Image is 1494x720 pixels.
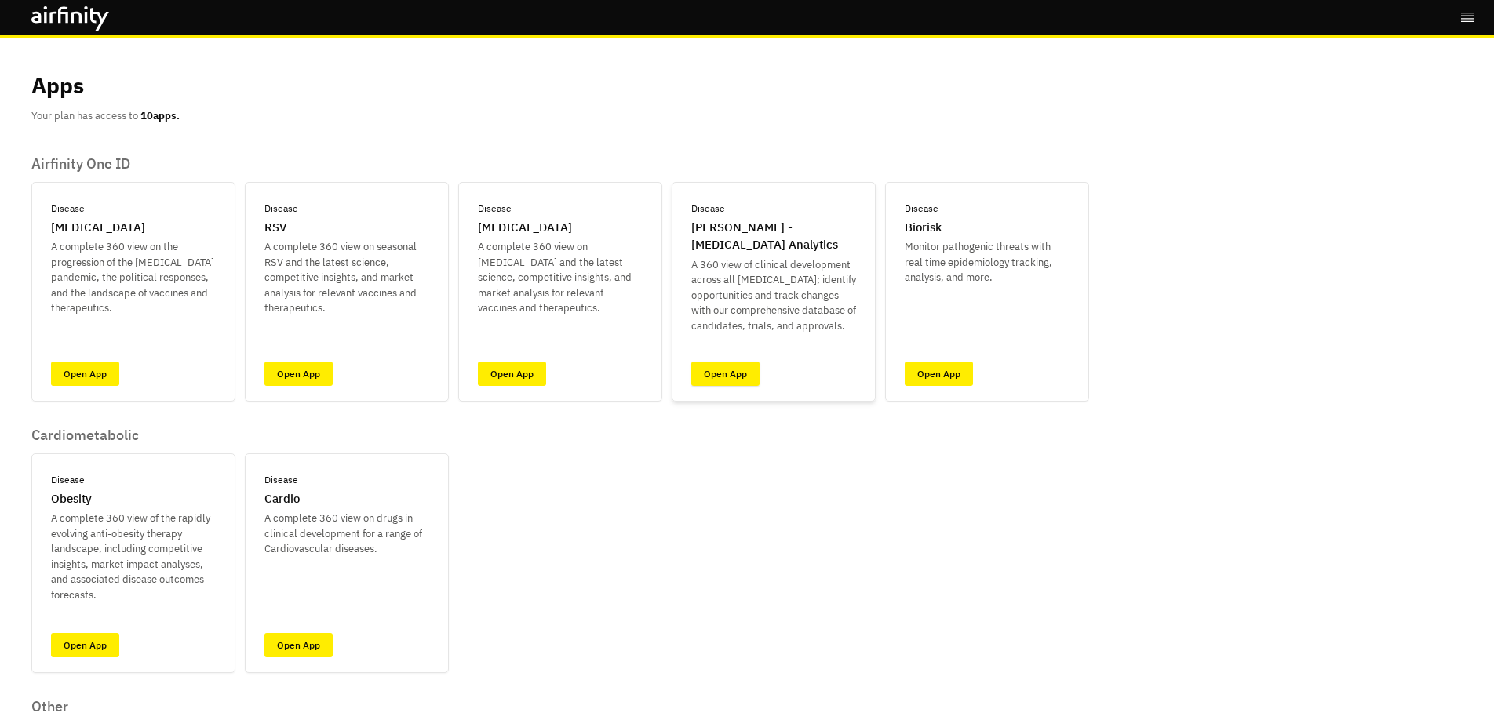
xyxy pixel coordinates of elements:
a: Open App [51,362,119,386]
p: Apps [31,69,84,102]
p: Disease [264,202,298,216]
a: Open App [478,362,546,386]
p: Your plan has access to [31,108,180,124]
p: A complete 360 view of the rapidly evolving anti-obesity therapy landscape, including competitive... [51,511,216,602]
p: Biorisk [905,219,942,237]
p: A complete 360 view on the progression of the [MEDICAL_DATA] pandemic, the political responses, a... [51,239,216,316]
p: Disease [264,473,298,487]
a: Open App [51,633,119,657]
p: Disease [51,202,85,216]
p: Cardiometabolic [31,427,449,444]
p: [MEDICAL_DATA] [51,219,145,237]
p: [MEDICAL_DATA] [478,219,572,237]
p: Airfinity One ID [31,155,1089,173]
p: Other [31,698,662,715]
a: Open App [264,362,333,386]
p: Obesity [51,490,92,508]
p: A complete 360 view on seasonal RSV and the latest science, competitive insights, and market anal... [264,239,429,316]
b: 10 apps. [140,109,180,122]
p: A 360 view of clinical development across all [MEDICAL_DATA]; identify opportunities and track ch... [691,257,856,334]
a: Open App [691,362,760,386]
p: Cardio [264,490,300,508]
p: Disease [478,202,512,216]
p: A complete 360 view on drugs in clinical development for a range of Cardiovascular diseases. [264,511,429,557]
p: A complete 360 view on [MEDICAL_DATA] and the latest science, competitive insights, and market an... [478,239,643,316]
p: Disease [905,202,938,216]
p: Disease [691,202,725,216]
p: [PERSON_NAME] - [MEDICAL_DATA] Analytics [691,219,856,254]
a: Open App [905,362,973,386]
a: Open App [264,633,333,657]
p: Monitor pathogenic threats with real time epidemiology tracking, analysis, and more. [905,239,1069,285]
p: RSV [264,219,286,237]
p: Disease [51,473,85,487]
